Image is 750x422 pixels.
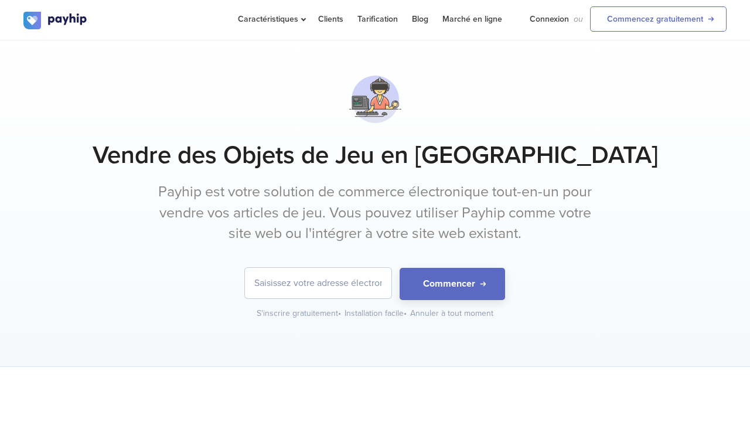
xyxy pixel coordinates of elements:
[23,141,727,170] h1: Vendre des Objets de Jeu en [GEOGRAPHIC_DATA]
[345,308,408,319] div: Installation facile
[238,14,304,24] span: Caractéristiques
[404,308,407,318] span: •
[155,182,595,244] p: Payhip est votre solution de commerce électronique tout-en-un pour vendre vos articles de jeu. Vo...
[410,308,493,319] div: Annuler à tout moment
[338,308,341,318] span: •
[590,6,727,32] a: Commencez gratuitement
[23,12,88,29] img: logo.svg
[245,268,391,298] input: Saisissez votre adresse électronique
[257,308,342,319] div: S'inscrire gratuitement
[400,268,505,300] button: Commencer
[346,70,405,129] img: svg+xml;utf8,%3Csvg%20viewBox%3D%220%200%20100%20100%22%20xmlns%3D%22http%3A%2F%2Fwww.w3.org%2F20...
